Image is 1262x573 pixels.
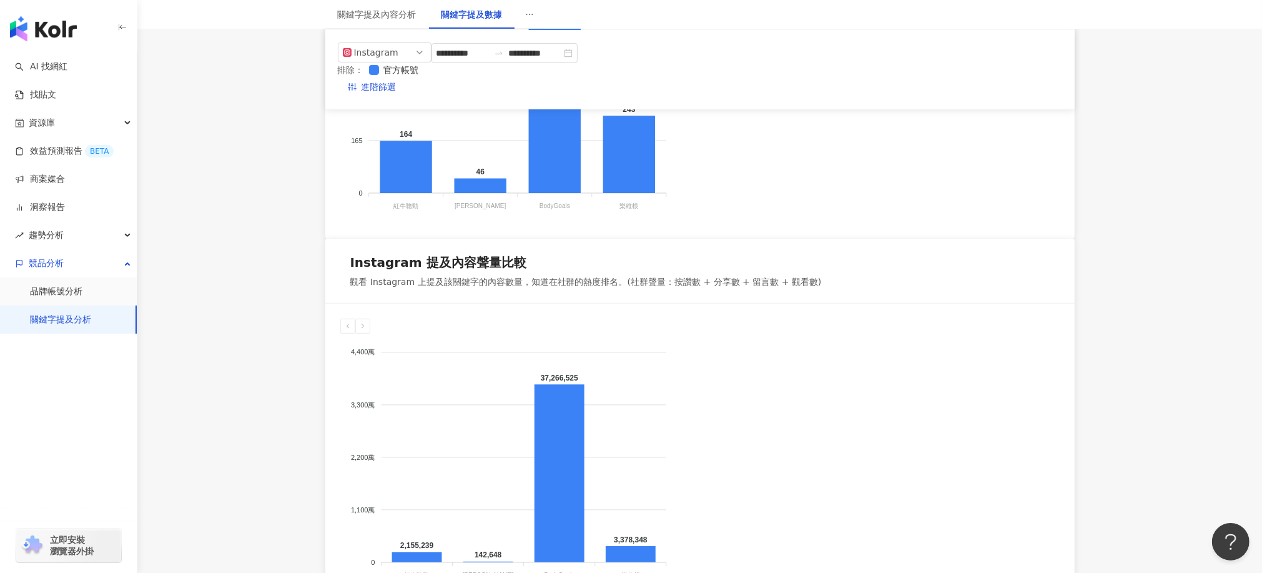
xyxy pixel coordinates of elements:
[338,7,417,21] div: 關鍵字提及內容分析
[379,63,424,77] span: 官方帳號
[338,63,364,77] label: 排除 ：
[393,202,418,209] tspan: 紅牛聰勁
[362,77,397,97] span: 進階篩選
[350,276,822,289] div: 觀看 Instagram 上提及該關鍵字的內容數量，知道在社群的熱度排名。(社群聲量：按讚數 + 分享數 + 留言數 + 觀看數)
[358,189,362,196] tspan: 0
[494,48,504,58] span: to
[525,10,534,19] span: ellipsis
[371,559,375,566] tspan: 0
[30,314,91,326] a: 關鍵字提及分析
[539,202,569,209] tspan: BodyGoals
[351,136,362,144] tspan: 165
[350,454,375,461] tspan: 2,200萬
[29,249,64,277] span: 競品分析
[16,529,121,562] a: chrome extension立即安裝 瀏覽器外掛
[455,202,506,209] tspan: [PERSON_NAME]
[350,506,375,514] tspan: 1,100萬
[30,286,82,298] a: 品牌帳號分析
[1212,523,1250,561] iframe: Help Scout Beacon - Open
[619,202,638,209] tspan: 樂維根
[15,201,65,214] a: 洞察報告
[15,173,65,186] a: 商案媒合
[350,349,375,356] tspan: 4,400萬
[10,16,77,41] img: logo
[50,534,94,557] span: 立即安裝 瀏覽器外掛
[15,89,56,101] a: 找貼文
[350,254,526,271] div: Instagram 提及內容聲量比較
[494,48,504,58] span: swap-right
[350,401,375,409] tspan: 3,300萬
[354,43,395,62] div: Instagram
[441,7,503,21] div: 關鍵字提及數據
[15,231,24,240] span: rise
[15,145,114,157] a: 效益預測報告BETA
[29,221,64,249] span: 趨勢分析
[29,109,55,137] span: 資源庫
[20,536,44,556] img: chrome extension
[338,77,407,97] button: 進階篩選
[15,61,67,73] a: searchAI 找網紅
